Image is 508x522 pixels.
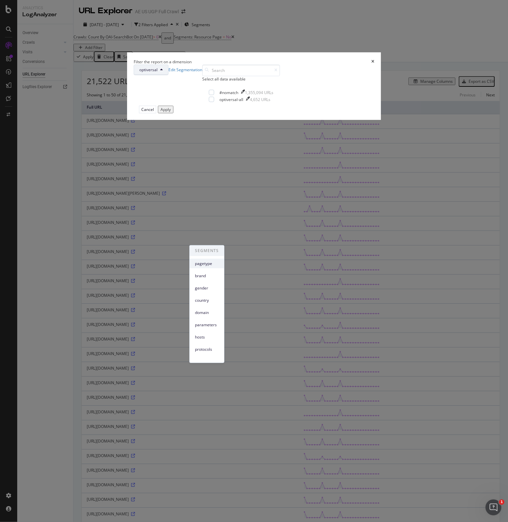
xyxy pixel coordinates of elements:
span: optiversal [195,359,219,365]
div: times [371,59,374,65]
span: protocols [195,346,219,352]
div: Filter the report on a dimension [134,59,192,65]
a: Edit Segmentation [168,67,202,73]
button: Apply [158,106,173,113]
input: Search [202,65,280,76]
button: Cancel [139,106,156,113]
span: gender [195,285,219,291]
span: country [195,297,219,303]
span: pagetype [195,261,219,267]
span: parameters [195,322,219,328]
div: modal [127,52,381,120]
div: 4,652 URLs [250,97,270,102]
div: Apply [161,107,171,112]
span: 1 [499,499,504,505]
div: 1,355,094 URLs [245,90,273,95]
button: optiversal [134,65,168,75]
div: optiversal-all [219,97,243,102]
iframe: Intercom live chat [485,499,501,515]
span: domain [195,310,219,316]
span: hosts [195,334,219,340]
span: optiversal [139,67,158,73]
div: Cancel [141,107,154,112]
div: #nomatch [219,90,238,95]
span: brand [195,273,219,279]
span: SEGMENTS [190,245,224,256]
div: Select all data available [202,76,280,82]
